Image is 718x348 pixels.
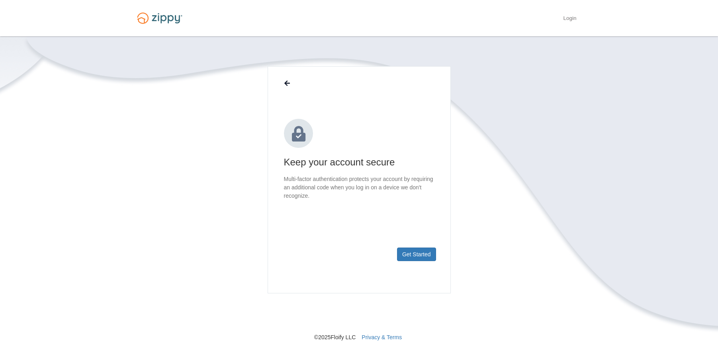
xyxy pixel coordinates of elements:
img: Logo [132,9,187,28]
button: Get Started [397,248,436,261]
h1: Keep your account secure [284,156,434,169]
p: Multi-factor authentication protects your account by requiring an additional code when you log in... [284,175,434,200]
a: Privacy & Terms [362,334,402,340]
nav: © 2025 Floify LLC [132,293,586,341]
a: Login [563,15,576,23]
